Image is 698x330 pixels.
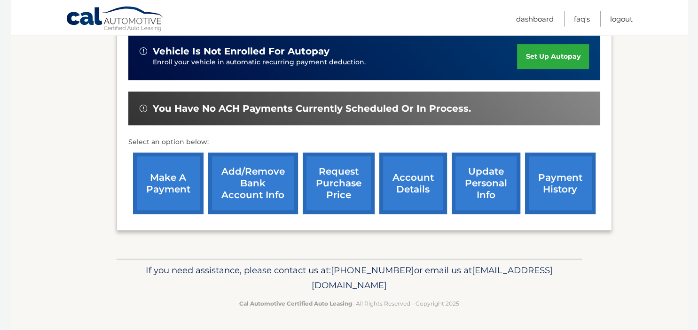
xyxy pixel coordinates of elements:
img: alert-white.svg [140,47,147,55]
a: request purchase price [303,153,375,214]
a: account details [379,153,447,214]
strong: Cal Automotive Certified Auto Leasing [239,300,352,307]
a: Dashboard [516,11,554,27]
a: set up autopay [517,44,588,69]
p: Enroll your vehicle in automatic recurring payment deduction. [153,57,518,68]
a: FAQ's [574,11,590,27]
a: Cal Automotive [66,6,165,33]
p: Select an option below: [128,137,600,148]
a: Add/Remove bank account info [208,153,298,214]
span: [EMAIL_ADDRESS][DOMAIN_NAME] [312,265,553,291]
span: vehicle is not enrolled for autopay [153,46,329,57]
a: update personal info [452,153,520,214]
img: alert-white.svg [140,105,147,112]
span: [PHONE_NUMBER] [331,265,414,276]
p: If you need assistance, please contact us at: or email us at [123,263,576,293]
p: - All Rights Reserved - Copyright 2025 [123,299,576,308]
a: Logout [610,11,633,27]
a: payment history [525,153,596,214]
span: You have no ACH payments currently scheduled or in process. [153,103,471,115]
a: make a payment [133,153,204,214]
